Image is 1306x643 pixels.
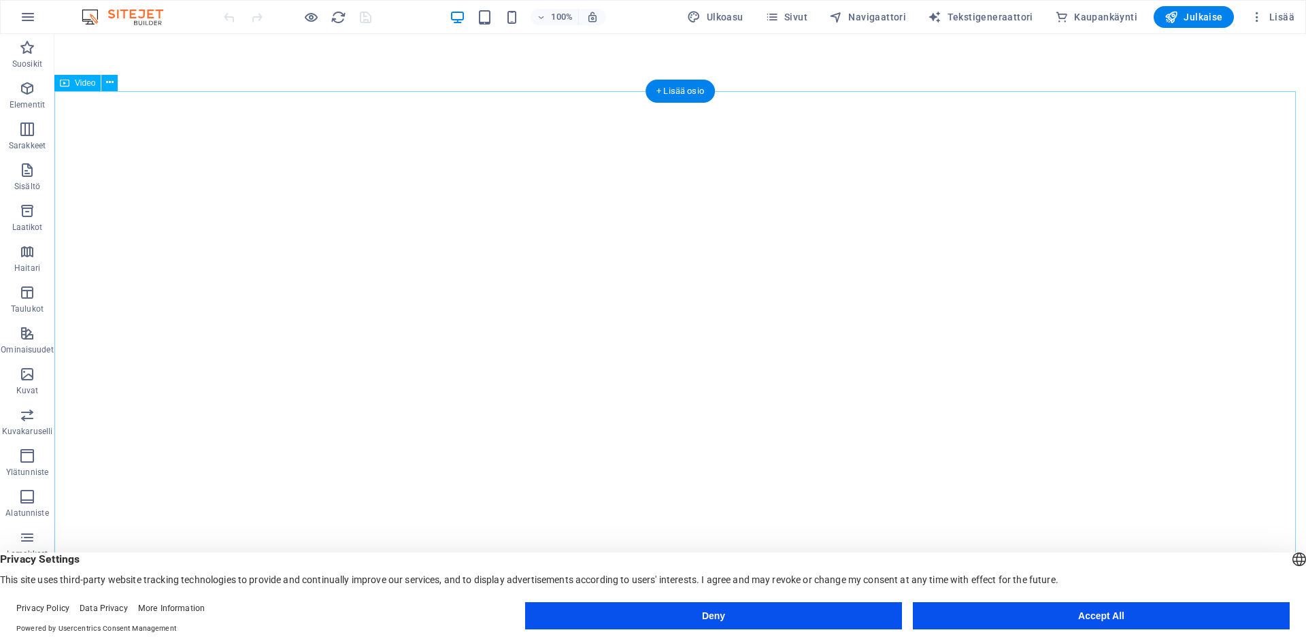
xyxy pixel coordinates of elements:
[922,6,1039,28] button: Tekstigeneraattori
[1165,10,1223,24] span: Julkaise
[7,548,48,559] p: Lomakkeet
[928,10,1033,24] span: Tekstigeneraattori
[5,508,48,518] p: Alatunniste
[303,9,319,25] button: Napsauta tästä poistuaksesi esikatselutilasta ja jatkaaksesi muokkaamista
[682,6,748,28] div: Ulkoasu (Ctrl+Alt+Y)
[12,59,42,69] p: Suosikit
[531,9,579,25] button: 100%
[551,9,573,25] h6: 100%
[1250,10,1294,24] span: Lisää
[16,385,39,396] p: Kuvat
[2,426,52,437] p: Kuvakaruselli
[760,6,813,28] button: Sivut
[1055,10,1137,24] span: Kaupankäynti
[687,10,743,24] span: Ulkoasu
[75,79,95,87] span: Video
[14,263,40,274] p: Haitari
[765,10,807,24] span: Sivut
[1,344,53,355] p: Ominaisuudet
[1154,6,1234,28] button: Julkaise
[1050,6,1143,28] button: Kaupankäynti
[829,10,906,24] span: Navigaattori
[12,222,43,233] p: Laatikot
[11,303,44,314] p: Taulukot
[14,181,40,192] p: Sisältö
[646,80,715,103] div: + Lisää osio
[78,9,180,25] img: Editor Logo
[331,10,346,25] i: Lataa sivu uudelleen
[9,140,46,151] p: Sarakkeet
[6,467,48,478] p: Ylätunniste
[682,6,748,28] button: Ulkoasu
[1245,6,1300,28] button: Lisää
[330,9,346,25] button: reload
[586,11,599,23] i: Koon muuttuessa säädä zoomaustaso automaattisesti sopimaan valittuun laitteeseen.
[10,99,45,110] p: Elementit
[824,6,911,28] button: Navigaattori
